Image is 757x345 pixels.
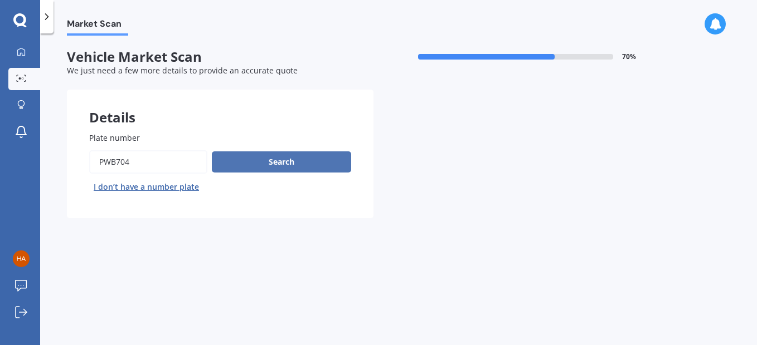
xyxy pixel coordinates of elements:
[67,49,373,65] span: Vehicle Market Scan
[622,53,636,61] span: 70 %
[67,18,128,33] span: Market Scan
[89,132,140,143] span: Plate number
[89,150,207,174] input: Enter plate number
[212,151,351,172] button: Search
[67,65,298,76] span: We just need a few more details to provide an accurate quote
[13,250,30,267] img: c2f664076013c578e7840027378fbfc1
[67,90,373,123] div: Details
[89,178,203,196] button: I don’t have a number plate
